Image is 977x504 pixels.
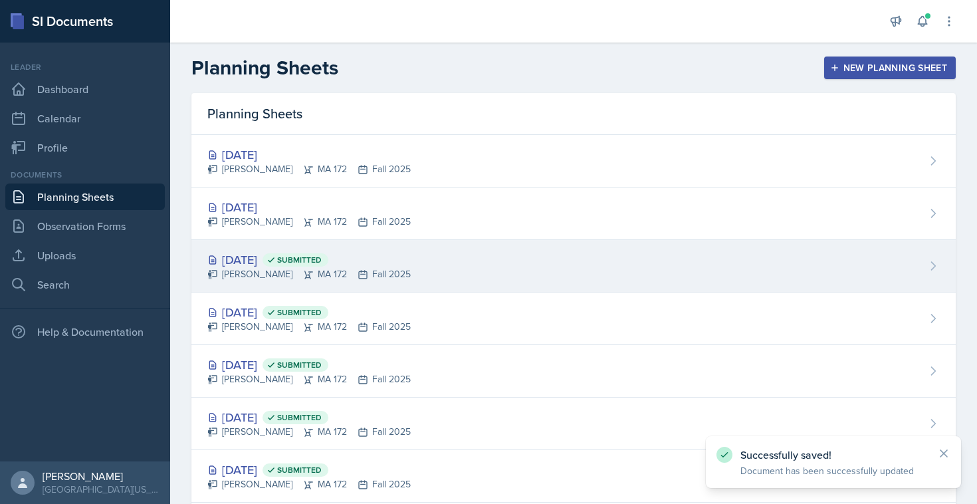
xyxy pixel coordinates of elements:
a: [DATE] Submitted [PERSON_NAME]MA 172Fall 2025 [191,345,956,398]
p: Successfully saved! [740,448,926,461]
span: Submitted [277,255,322,265]
div: [PERSON_NAME] [43,469,160,483]
div: New Planning Sheet [833,63,947,73]
a: [DATE] Submitted [PERSON_NAME]MA 172Fall 2025 [191,398,956,450]
div: [DATE] [207,251,411,269]
div: Documents [5,169,165,181]
a: [DATE] [PERSON_NAME]MA 172Fall 2025 [191,135,956,188]
div: [PERSON_NAME] MA 172 Fall 2025 [207,425,411,439]
div: [PERSON_NAME] MA 172 Fall 2025 [207,267,411,281]
button: New Planning Sheet [824,57,956,79]
a: Calendar [5,105,165,132]
a: Search [5,271,165,298]
div: [PERSON_NAME] MA 172 Fall 2025 [207,372,411,386]
div: [DATE] [207,198,411,216]
a: [DATE] Submitted [PERSON_NAME]MA 172Fall 2025 [191,240,956,293]
div: [PERSON_NAME] MA 172 Fall 2025 [207,162,411,176]
div: [DATE] [207,461,411,479]
div: [PERSON_NAME] MA 172 Fall 2025 [207,477,411,491]
div: [PERSON_NAME] MA 172 Fall 2025 [207,320,411,334]
a: [DATE] [PERSON_NAME]MA 172Fall 2025 [191,188,956,240]
div: Leader [5,61,165,73]
div: Help & Documentation [5,318,165,345]
div: [DATE] [207,356,411,374]
span: Submitted [277,412,322,423]
div: Planning Sheets [191,93,956,135]
div: [DATE] [207,146,411,164]
div: [PERSON_NAME] MA 172 Fall 2025 [207,215,411,229]
div: [DATE] [207,408,411,426]
div: [DATE] [207,303,411,321]
a: [DATE] Submitted [PERSON_NAME]MA 172Fall 2025 [191,450,956,503]
a: Profile [5,134,165,161]
a: [DATE] Submitted [PERSON_NAME]MA 172Fall 2025 [191,293,956,345]
span: Submitted [277,307,322,318]
h2: Planning Sheets [191,56,338,80]
div: [GEOGRAPHIC_DATA][US_STATE] in [GEOGRAPHIC_DATA] [43,483,160,496]
span: Submitted [277,360,322,370]
a: Uploads [5,242,165,269]
a: Dashboard [5,76,165,102]
a: Planning Sheets [5,184,165,210]
p: Document has been successfully updated [740,464,926,477]
span: Submitted [277,465,322,475]
a: Observation Forms [5,213,165,239]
